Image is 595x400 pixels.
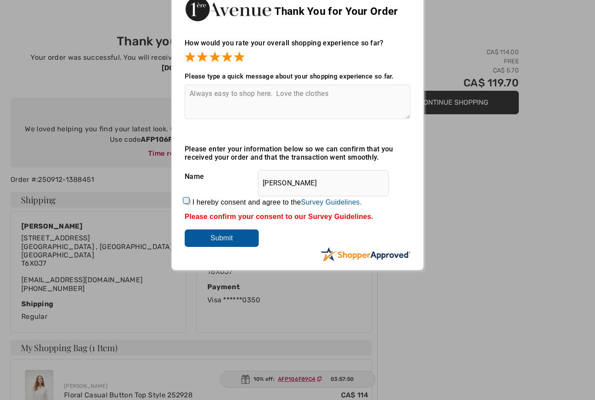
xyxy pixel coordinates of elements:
div: Please type a quick message about your shopping experience so far. [185,72,410,80]
span: Thank You for Your Order [274,5,398,17]
input: Submit [185,229,259,247]
div: Please enter your information below so we can confirm that you received your order and that the t... [185,145,410,161]
div: Name [185,166,410,188]
div: How would you rate your overall shopping experience so far? [185,30,410,64]
div: Please confirm your consent to our Survey Guidelines. [185,213,410,221]
a: Survey Guidelines. [301,198,362,206]
label: I hereby consent and agree to the [193,198,362,206]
